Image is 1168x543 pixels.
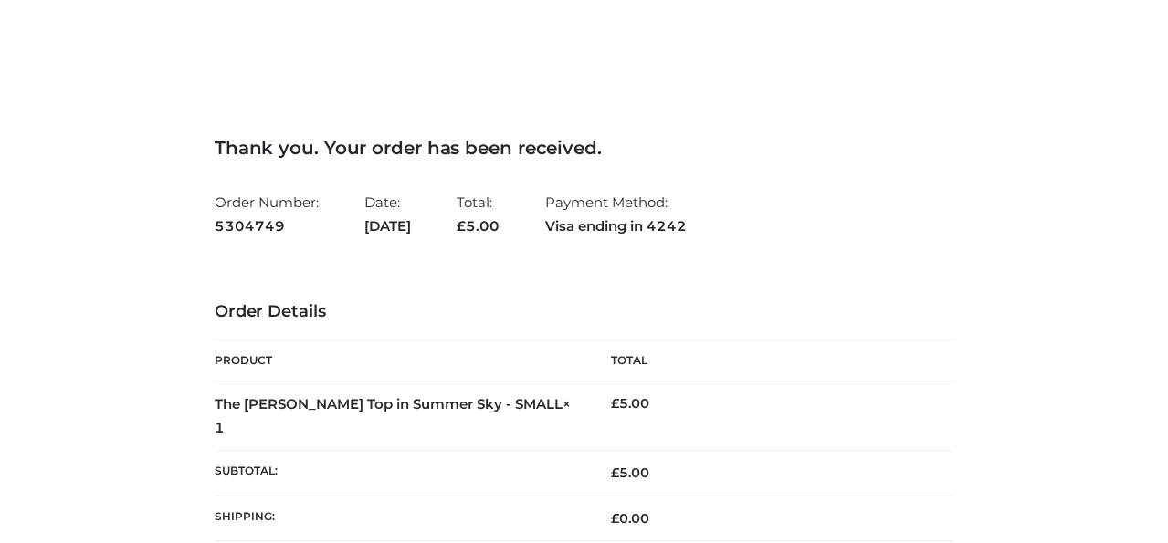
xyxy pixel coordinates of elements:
h3: Order Details [215,302,953,322]
th: Total [584,340,953,381]
li: Payment Method: [545,186,687,242]
th: Subtotal: [215,451,584,496]
span: £ [611,510,619,527]
bdi: 5.00 [611,395,649,412]
strong: [DATE] [364,214,411,238]
bdi: 0.00 [611,510,649,527]
li: Date: [364,186,411,242]
span: 5.00 [611,465,649,481]
span: £ [611,395,619,412]
li: Order Number: [215,186,319,242]
strong: × 1 [215,395,571,436]
span: £ [611,465,619,481]
strong: 5304749 [215,214,319,238]
span: 5.00 [457,217,500,235]
strong: Visa ending in 4242 [545,214,687,238]
th: Product [215,340,584,381]
span: £ [457,217,466,235]
li: Total: [457,186,500,242]
h3: Thank you. Your order has been received. [215,137,953,159]
th: Shipping: [215,496,584,540]
strong: The [PERSON_NAME] Top in Summer Sky - SMALL [215,395,571,436]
